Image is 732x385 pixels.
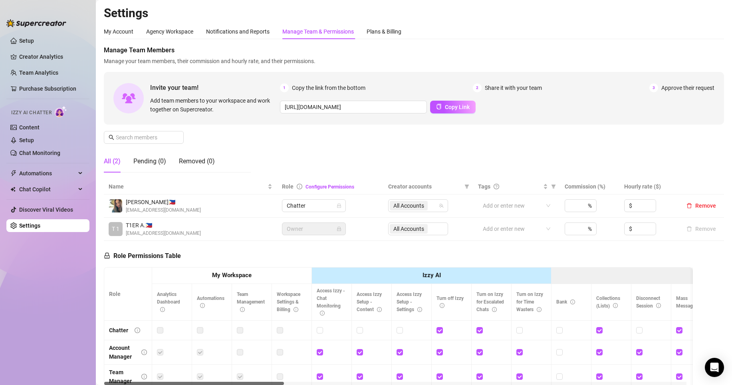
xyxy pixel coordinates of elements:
span: info-circle [656,303,661,308]
a: Creator Analytics [19,50,83,63]
span: question-circle [494,184,499,189]
span: Bank [556,299,575,305]
span: Collections (Lists) [596,296,620,309]
span: All Accounts [393,201,424,210]
h2: Settings [104,6,724,21]
span: T1ER A. 🇵🇭 [126,221,201,230]
span: All Accounts [390,201,428,210]
img: logo-BBDzfeDw.svg [6,19,66,27]
span: copy [436,104,442,109]
span: Remove [695,202,716,209]
span: Turn on Izzy for Escalated Chats [476,292,504,312]
span: info-circle [160,307,165,312]
input: Search members [116,133,173,142]
span: info-circle [200,303,205,308]
div: Open Intercom Messenger [705,358,724,377]
strong: My Workspace [212,272,252,279]
img: Clarissa Hidalgo - Catedral [109,199,122,212]
span: Chatter [287,200,341,212]
span: [EMAIL_ADDRESS][DOMAIN_NAME] [126,206,201,214]
button: Remove [683,224,719,234]
span: Access Izzy - Chat Monitoring [317,288,345,316]
span: Add team members to your workspace and work together on Supercreator. [150,96,277,114]
th: Hourly rate ($) [619,179,678,194]
span: info-circle [440,303,444,308]
span: info-circle [417,307,422,312]
span: Invite your team! [150,83,280,93]
a: Purchase Subscription [19,82,83,95]
span: Mass Message [676,296,703,309]
span: Copy Link [445,104,470,110]
div: Account Manager [109,343,135,361]
span: Izzy AI Chatter [11,109,52,117]
span: filter [464,184,469,189]
span: Tags [478,182,490,191]
img: AI Chatter [55,106,67,117]
span: Chat Copilot [19,183,76,196]
span: Turn off Izzy [436,296,464,309]
span: Creator accounts [388,182,461,191]
span: info-circle [570,300,575,304]
span: Disconnect Session [636,296,661,309]
span: info-circle [537,307,542,312]
span: T 1 [112,224,119,233]
div: Removed (0) [179,157,215,166]
span: Approve their request [661,83,714,92]
span: Name [109,182,266,191]
span: filter [549,181,557,192]
span: Manage your team members, their commission and hourly rate, and their permissions. [104,57,724,65]
span: team [439,203,444,208]
span: info-circle [320,311,325,316]
strong: Izzy AI [423,272,441,279]
div: Chatter [109,326,128,335]
span: Manage Team Members [104,46,724,55]
span: Role [282,183,294,190]
span: delete [686,203,692,208]
span: info-circle [294,307,298,312]
th: Role [104,268,152,321]
div: Pending (0) [133,157,166,166]
span: filter [551,184,556,189]
span: Workspace Settings & Billing [277,292,300,312]
span: lock [104,252,110,259]
span: Access Izzy Setup - Settings [397,292,422,312]
span: Analytics Dashboard [157,292,180,312]
button: Remove [683,201,719,210]
span: Turn on Izzy for Time Wasters [516,292,543,312]
th: Commission (%) [560,179,619,194]
a: Configure Permissions [305,184,354,190]
a: Setup [19,38,34,44]
span: Copy the link from the bottom [292,83,365,92]
div: My Account [104,27,133,36]
a: Discover Viral Videos [19,206,73,213]
span: info-circle [492,307,497,312]
span: info-circle [377,307,382,312]
a: Settings [19,222,40,229]
span: [EMAIL_ADDRESS][DOMAIN_NAME] [126,230,201,237]
span: info-circle [141,374,147,379]
span: 1 [280,83,289,92]
span: 2 [473,83,482,92]
span: Automations [19,167,76,180]
div: Plans & Billing [367,27,401,36]
div: Notifications and Reports [206,27,270,36]
span: Team Management [237,292,265,312]
div: Manage Team & Permissions [282,27,354,36]
span: info-circle [297,184,302,189]
a: Chat Monitoring [19,150,60,156]
h5: Role Permissions Table [104,251,181,261]
span: info-circle [613,303,618,308]
span: Owner [287,223,341,235]
span: Access Izzy Setup - Content [357,292,382,312]
span: thunderbolt [10,170,17,177]
span: [PERSON_NAME] 🇵🇭 [126,198,201,206]
span: 3 [649,83,658,92]
span: Automations [197,296,224,309]
div: All (2) [104,157,121,166]
span: Share it with your team [485,83,542,92]
a: Content [19,124,40,131]
button: Copy Link [430,101,476,113]
span: filter [463,181,471,192]
th: Name [104,179,277,194]
span: info-circle [240,307,245,312]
